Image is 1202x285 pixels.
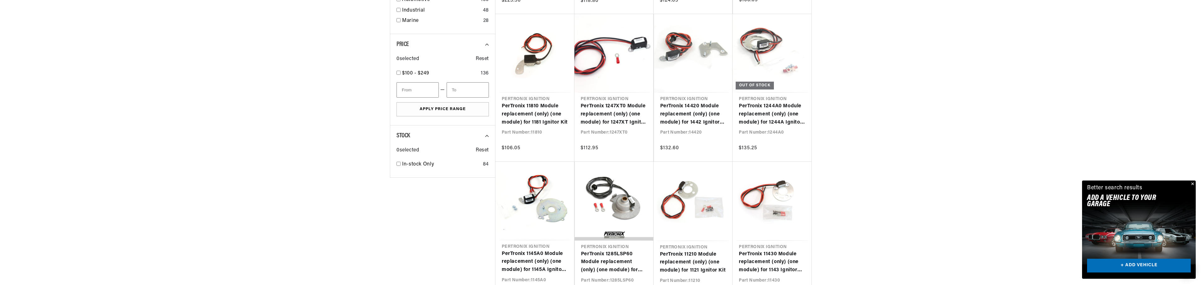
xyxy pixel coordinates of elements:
[1188,181,1196,188] button: Close
[402,17,481,25] a: Marine
[396,133,410,139] span: Stock
[1087,195,1175,208] h2: Add A VEHICLE to your garage
[581,250,647,274] a: PerTronix 1285LSP60 Module replacement (only) (one module) for 1285LSP6 Ignitor Kit
[581,102,647,126] a: PerTronix 1247XT0 Module replacement (only) (one module) for 1247XT Ignitor Kit
[502,102,568,126] a: PerTronix 11810 Module replacement (only) (one module) for 1181 Ignitor Kit
[483,7,489,15] div: 48
[483,160,489,169] div: 84
[396,102,489,116] button: Apply Price Range
[396,146,419,155] span: 0 selected
[440,86,445,94] span: —
[660,102,727,126] a: PerTronix 14420 Module replacement (only) (one module) for 1442 Ignitor Kit
[396,41,409,48] span: Price
[483,17,489,25] div: 28
[402,7,480,15] a: Industrial
[481,69,489,78] div: 136
[739,102,805,126] a: PerTronix 1244A0 Module replacement (only) (one module) for 1244A Ignitor Kit
[396,82,439,98] input: From
[502,250,568,274] a: PerTronix 1145A0 Module replacement (only) (one module) for 1145A Ignitor Kit
[396,55,419,63] span: 0 selected
[402,71,429,76] span: $100 - $249
[660,251,727,275] a: PerTronix 11210 Module replacement (only) (one module) for 1121 Ignitor Kit
[1087,184,1142,193] div: Better search results
[402,160,480,169] a: In-stock Only
[447,82,489,98] input: To
[739,250,805,274] a: PerTronix 11430 Module replacement (only) (one module) for 1143 Ignitor Kit
[476,146,489,155] span: Reset
[1087,259,1191,273] a: + ADD VEHICLE
[476,55,489,63] span: Reset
